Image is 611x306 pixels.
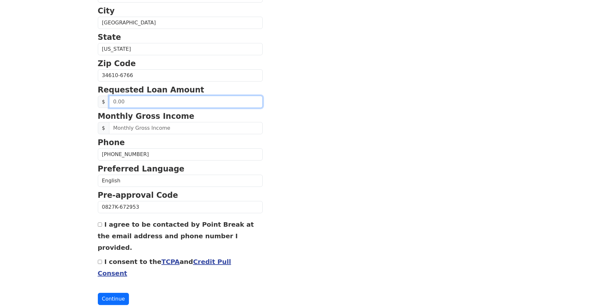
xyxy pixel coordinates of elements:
[109,96,263,108] input: 0.00
[98,69,263,82] input: Zip Code
[98,191,178,200] strong: Pre-approval Code
[109,122,263,134] input: Monthly Gross Income
[98,164,184,173] strong: Preferred Language
[98,33,121,42] strong: State
[98,85,204,94] strong: Requested Loan Amount
[98,201,263,213] input: Pre-approval Code
[98,110,263,122] p: Monthly Gross Income
[98,122,109,134] span: $
[98,138,125,147] strong: Phone
[98,258,231,277] label: I consent to the and
[98,17,263,29] input: City
[98,59,136,68] strong: Zip Code
[98,221,254,251] label: I agree to be contacted by Point Break at the email address and phone number I provided.
[98,96,109,108] span: $
[98,293,129,305] button: Continue
[98,148,263,161] input: Phone
[98,6,115,15] strong: City
[161,258,180,266] a: TCPA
